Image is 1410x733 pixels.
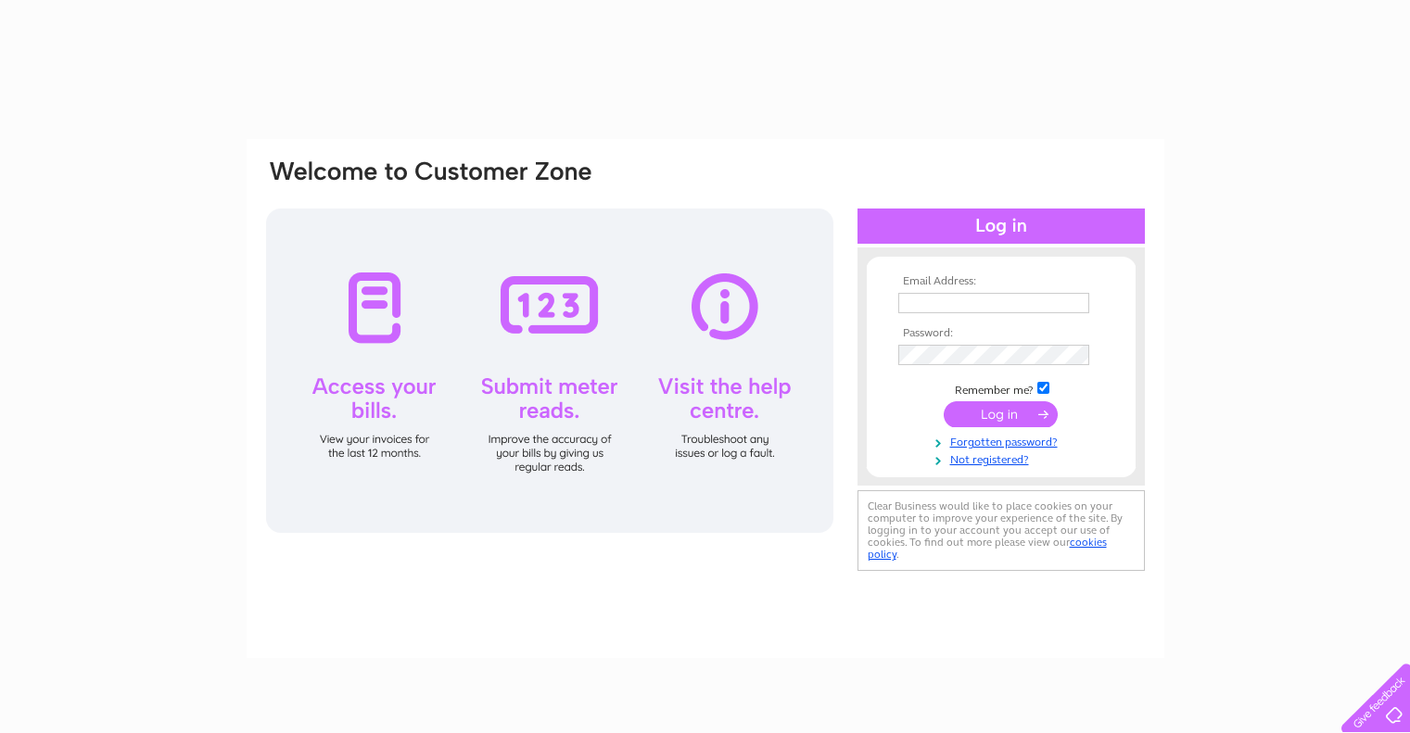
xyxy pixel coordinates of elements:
td: Remember me? [894,379,1109,398]
div: Clear Business would like to place cookies on your computer to improve your experience of the sit... [857,490,1145,571]
th: Password: [894,327,1109,340]
a: Not registered? [898,449,1109,467]
a: Forgotten password? [898,432,1109,449]
input: Submit [944,401,1058,427]
a: cookies policy [868,536,1107,561]
th: Email Address: [894,275,1109,288]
